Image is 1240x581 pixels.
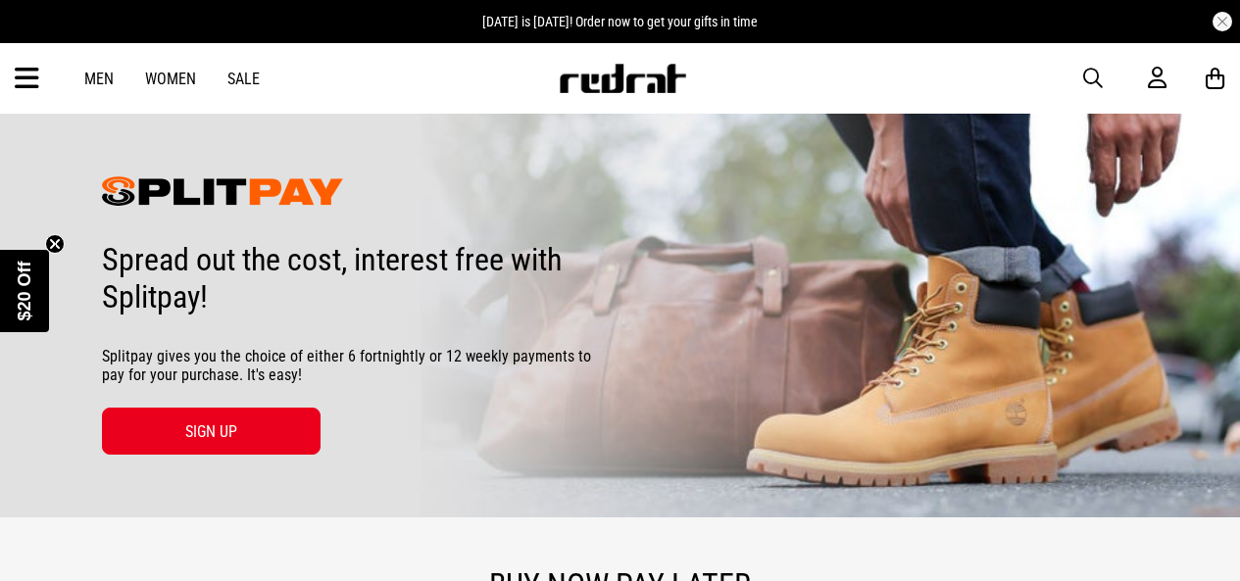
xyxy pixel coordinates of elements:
img: Redrat logo [558,64,687,93]
span: Splitpay gives you the choice of either 6 fortnightly or 12 weekly payments to pay for your purch... [102,347,592,384]
button: Close teaser [45,234,65,254]
a: Sale [227,70,260,88]
span: $20 Off [15,261,34,320]
a: SIGN UP [102,408,321,455]
a: Men [84,70,114,88]
h3: Spread out the cost, interest free with Splitpay! [102,241,592,315]
a: Women [145,70,196,88]
span: [DATE] is [DATE]! Order now to get your gifts in time [482,14,758,29]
